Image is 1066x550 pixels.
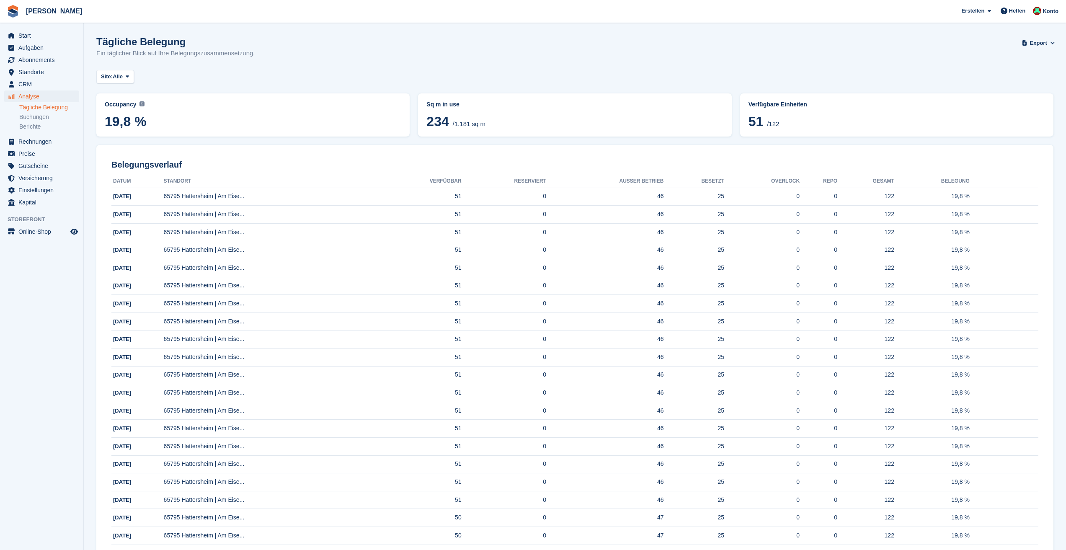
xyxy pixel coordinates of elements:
[4,90,79,102] a: menu
[4,42,79,54] a: menu
[663,245,724,254] div: 25
[113,211,131,217] span: [DATE]
[4,226,79,238] a: Speisekarte
[837,259,894,277] td: 122
[377,473,462,491] td: 51
[164,420,377,438] td: 65795 Hattersheim | Am Eise...
[800,263,837,272] div: 0
[663,388,724,397] div: 25
[724,460,800,468] div: 0
[663,460,724,468] div: 25
[377,455,462,473] td: 51
[96,70,134,84] button: Site: Alle
[113,193,131,199] span: [DATE]
[23,4,85,18] a: [PERSON_NAME]
[894,438,970,456] td: 19,8 %
[724,531,800,540] div: 0
[377,312,462,331] td: 51
[724,228,800,237] div: 0
[894,295,970,313] td: 19,8 %
[377,491,462,509] td: 51
[96,36,255,47] h1: Tägliche Belegung
[546,312,664,331] td: 46
[426,100,723,109] abbr: Current breakdown of sq m occupied
[663,175,724,188] th: Besetzt
[164,295,377,313] td: 65795 Hattersheim | Am Eise...
[837,438,894,456] td: 122
[663,228,724,237] div: 25
[837,420,894,438] td: 122
[663,424,724,433] div: 25
[111,175,164,188] th: Datum
[19,113,79,121] a: Buchungen
[164,366,377,384] td: 65795 Hattersheim | Am Eise...
[800,370,837,379] div: 0
[724,281,800,290] div: 0
[113,390,131,396] span: [DATE]
[546,223,664,241] td: 46
[462,175,546,188] th: Reserviert
[894,473,970,491] td: 19,8 %
[113,247,131,253] span: [DATE]
[462,331,546,349] td: 0
[462,384,546,402] td: 0
[164,384,377,402] td: 65795 Hattersheim | Am Eise...
[724,406,800,415] div: 0
[837,175,894,188] th: Gesamt
[4,78,79,90] a: menu
[462,509,546,527] td: 0
[18,160,69,172] span: Gutscheine
[837,349,894,367] td: 122
[546,188,664,206] td: 46
[663,442,724,451] div: 25
[462,241,546,259] td: 0
[164,455,377,473] td: 65795 Hattersheim | Am Eise...
[377,402,462,420] td: 51
[18,136,69,147] span: Rechnungen
[663,299,724,308] div: 25
[462,455,546,473] td: 0
[4,54,79,66] a: menu
[894,509,970,527] td: 19,8 %
[749,101,807,108] span: Verfügbare Einheiten
[894,175,970,188] th: Belegung
[164,188,377,206] td: 65795 Hattersheim | Am Eise...
[800,353,837,362] div: 0
[462,420,546,438] td: 0
[724,210,800,219] div: 0
[19,103,79,111] a: Tägliche Belegung
[377,349,462,367] td: 51
[164,206,377,224] td: 65795 Hattersheim | Am Eise...
[1030,39,1047,47] span: Export
[546,295,664,313] td: 46
[462,295,546,313] td: 0
[837,509,894,527] td: 122
[894,312,970,331] td: 19,8 %
[837,295,894,313] td: 122
[1009,7,1026,15] span: Helfen
[663,513,724,522] div: 25
[113,461,131,467] span: [DATE]
[546,206,664,224] td: 46
[800,335,837,343] div: 0
[546,349,664,367] td: 46
[164,241,377,259] td: 65795 Hattersheim | Am Eise...
[96,49,255,58] p: Ein täglicher Blick auf Ihre Belegungszusammensetzung.
[894,188,970,206] td: 19,8 %
[800,406,837,415] div: 0
[837,312,894,331] td: 122
[837,241,894,259] td: 122
[663,353,724,362] div: 25
[377,241,462,259] td: 51
[546,402,664,420] td: 46
[164,277,377,295] td: 65795 Hattersheim | Am Eise...
[894,366,970,384] td: 19,8 %
[800,245,837,254] div: 0
[663,263,724,272] div: 25
[18,184,69,196] span: Einstellungen
[663,317,724,326] div: 25
[724,175,800,188] th: Overlock
[663,531,724,540] div: 25
[426,114,449,129] span: 234
[113,300,131,307] span: [DATE]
